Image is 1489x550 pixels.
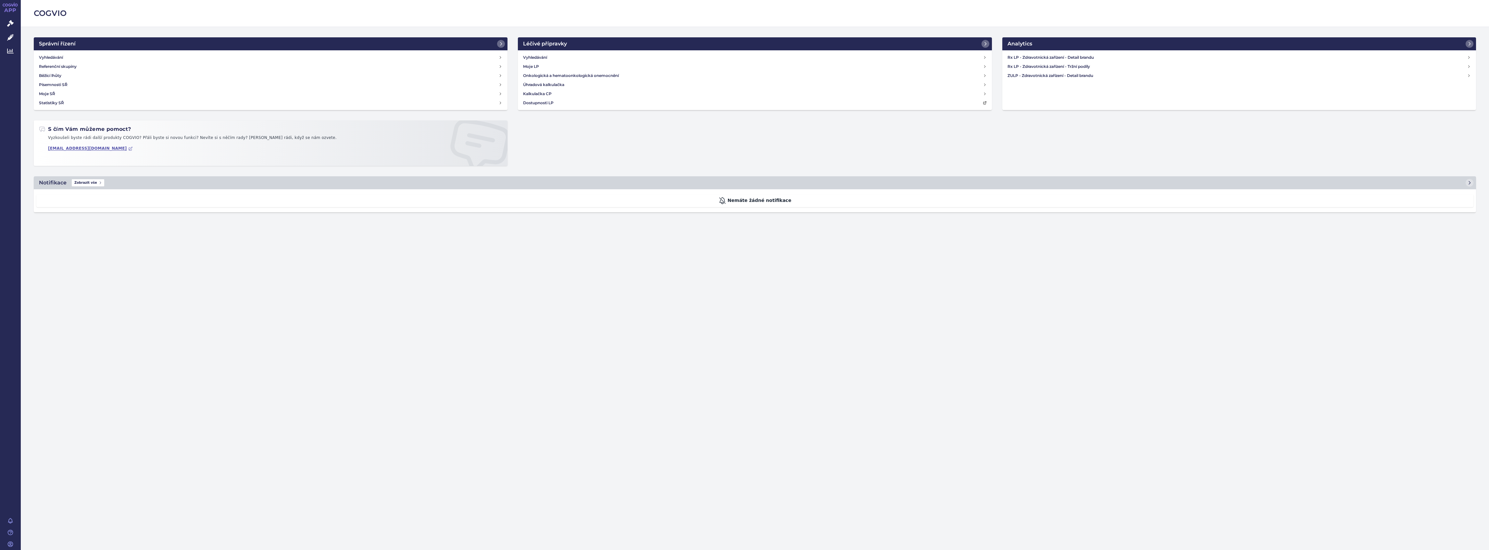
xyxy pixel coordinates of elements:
div: Nemáte žádné notifikace [36,194,1473,207]
a: Moje LP [520,62,989,71]
p: Vyzkoušeli byste rádi další produkty COGVIO? Přáli byste si novou funkci? Nevíte si s něčím rady?... [39,135,502,144]
h2: Léčivé přípravky [523,40,567,48]
h4: Referenční skupiny [39,63,77,70]
a: Moje SŘ [36,89,505,98]
h4: Onkologická a hematoonkologická onemocnění [523,72,619,79]
a: [EMAIL_ADDRESS][DOMAIN_NAME] [48,146,133,151]
a: Léčivé přípravky [518,37,992,50]
span: Zobrazit vše [72,179,104,186]
a: Rx LP - Zdravotnická zařízení - Detail brandu [1005,53,1473,62]
a: Statistiky SŘ [36,98,505,107]
a: Správní řízení [34,37,507,50]
a: Onkologická a hematoonkologická onemocnění [520,71,989,80]
h2: Analytics [1007,40,1032,48]
h4: Dostupnosti LP [523,100,554,106]
h4: Vyhledávání [523,54,547,61]
a: Referenční skupiny [36,62,505,71]
h4: Statistiky SŘ [39,100,64,106]
h4: Rx LP - Zdravotnická zařízení - Detail brandu [1007,54,1467,61]
h4: Písemnosti SŘ [39,81,68,88]
a: Písemnosti SŘ [36,80,505,89]
a: Dostupnosti LP [520,98,989,107]
a: NotifikaceZobrazit vše [34,176,1476,189]
a: ZULP - Zdravotnická zařízení - Detail brandu [1005,71,1473,80]
h4: Kalkulačka CP [523,91,552,97]
h4: Úhradová kalkulačka [523,81,564,88]
h4: Vyhledávání [39,54,63,61]
a: Kalkulačka CP [520,89,989,98]
h2: COGVIO [34,8,1476,19]
h4: Běžící lhůty [39,72,61,79]
h4: ZULP - Zdravotnická zařízení - Detail brandu [1007,72,1467,79]
a: Úhradová kalkulačka [520,80,989,89]
a: Běžící lhůty [36,71,505,80]
h4: Moje SŘ [39,91,55,97]
h4: Rx LP - Zdravotnická zařízení - Tržní podíly [1007,63,1467,70]
a: Vyhledávání [520,53,989,62]
h2: Notifikace [39,179,67,187]
a: Rx LP - Zdravotnická zařízení - Tržní podíly [1005,62,1473,71]
h2: Správní řízení [39,40,76,48]
h4: Moje LP [523,63,539,70]
a: Analytics [1002,37,1476,50]
a: Vyhledávání [36,53,505,62]
h2: S čím Vám můžeme pomoct? [39,126,131,133]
